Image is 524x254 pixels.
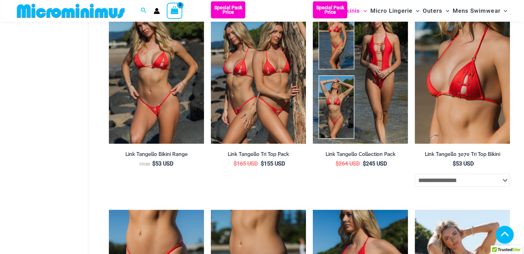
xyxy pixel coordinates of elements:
[453,160,474,167] bdi: 53 USD
[415,151,510,160] a: Link Tangello 3070 Tri Top Bikini
[442,2,449,20] span: Menu Toggle
[336,160,339,167] span: $
[313,1,408,144] img: Collection Pack
[211,151,306,160] a: Link Tangello Tri Top Pack
[141,7,147,15] a: Search icon link
[14,3,127,19] img: MM SHOP LOGO FLAT
[363,160,387,167] bdi: 245 USD
[369,2,421,20] a: Micro LingerieMenu ToggleMenu Toggle
[234,160,237,167] span: $
[415,1,510,144] img: Link Tangello 3070 Tri Top 01
[451,2,509,20] a: Mens SwimwearMenu ToggleMenu Toggle
[109,1,204,144] img: Link Tangello 3070 Tri Top 4580 Micro 01
[421,2,451,20] a: OutersMenu ToggleMenu Toggle
[415,151,510,158] h2: Link Tangello 3070 Tri Top Bikini
[453,160,456,167] span: $
[370,2,412,20] span: Micro Lingerie
[211,1,306,144] img: Bikini Pack
[261,160,264,167] span: $
[363,160,366,167] span: $
[109,151,204,160] a: Link Tangello Bikini Range
[336,160,360,167] bdi: 264 USD
[360,2,367,20] span: Menu Toggle
[109,151,204,158] h2: Link Tangello Bikini Range
[453,2,500,20] span: Mens Swimwear
[313,1,408,144] a: Collection Pack Collection Pack BCollection Pack B
[500,2,507,20] span: Menu Toggle
[140,162,151,167] span: From:
[313,6,347,14] b: Special Pack Price
[423,2,442,20] span: Outers
[319,1,510,21] nav: Site Navigation
[313,151,408,160] a: Link Tangello Collection Pack
[152,160,155,167] span: $
[412,2,419,20] span: Menu Toggle
[109,1,204,144] a: Link Tangello 3070 Tri Top 4580 Micro 01Link Tangello 8650 One Piece Monokini 12Link Tangello 865...
[154,8,160,14] a: Account icon link
[211,151,306,158] h2: Link Tangello Tri Top Pack
[313,151,408,158] h2: Link Tangello Collection Pack
[152,160,173,167] bdi: 53 USD
[234,160,258,167] bdi: 165 USD
[211,6,245,14] b: Special Pack Price
[415,1,510,144] a: Link Tangello 3070 Tri Top 01Link Tangello 3070 Tri Top 4580 Micro 11Link Tangello 3070 Tri Top 4...
[211,1,306,144] a: Bikini Pack Bikini Pack BBikini Pack B
[261,160,285,167] bdi: 155 USD
[167,3,183,19] a: View Shopping Cart, empty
